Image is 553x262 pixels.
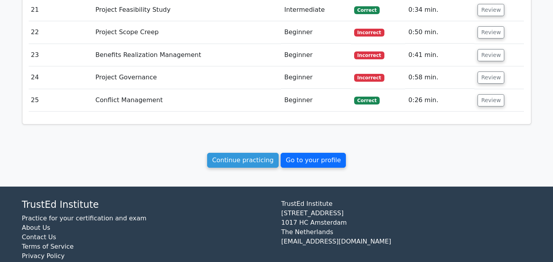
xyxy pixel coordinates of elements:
[478,49,504,61] button: Review
[281,153,346,168] a: Go to your profile
[22,214,147,222] a: Practice for your certification and exam
[22,224,50,231] a: About Us
[405,21,474,44] td: 0:50 min.
[405,66,474,89] td: 0:58 min.
[478,71,504,84] button: Review
[354,29,384,37] span: Incorrect
[478,4,504,16] button: Review
[22,199,272,211] h4: TrustEd Institute
[22,243,74,250] a: Terms of Service
[28,44,92,66] td: 23
[28,21,92,44] td: 22
[281,21,351,44] td: Beginner
[281,66,351,89] td: Beginner
[354,97,380,104] span: Correct
[354,51,384,59] span: Incorrect
[354,6,380,14] span: Correct
[478,26,504,38] button: Review
[92,89,281,112] td: Conflict Management
[22,233,56,241] a: Contact Us
[281,44,351,66] td: Beginner
[354,74,384,82] span: Incorrect
[405,44,474,66] td: 0:41 min.
[92,66,281,89] td: Project Governance
[92,44,281,66] td: Benefits Realization Management
[28,66,92,89] td: 24
[92,21,281,44] td: Project Scope Creep
[405,89,474,112] td: 0:26 min.
[22,252,65,260] a: Privacy Policy
[478,94,504,106] button: Review
[281,89,351,112] td: Beginner
[28,89,92,112] td: 25
[207,153,279,168] a: Continue practicing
